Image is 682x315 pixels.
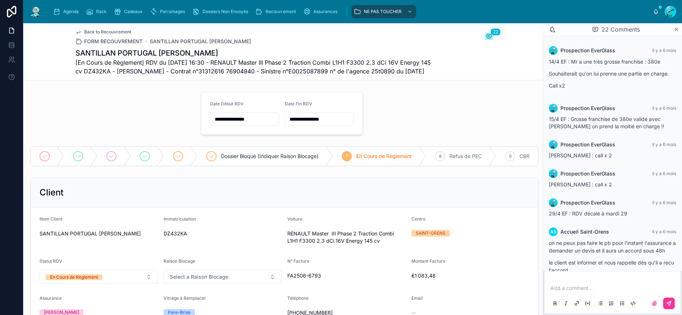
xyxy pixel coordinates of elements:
span: Recouvrement [266,9,296,15]
span: 22 [490,28,501,36]
div: En Cours de Règlement [50,274,98,280]
a: NE PAS TOUCHER [352,5,416,18]
span: Il y a 6 mois [652,171,676,176]
span: FORM RECOUVREMENT [84,38,143,45]
span: Date Fin RDV [285,101,312,106]
span: Voiture [287,216,302,222]
span: AS [550,229,556,235]
span: Centre [411,216,426,222]
span: Dossier Bloqué (Indiquer Raison Blocage) [221,153,319,160]
span: Raison Blocage [164,258,195,264]
p: Call x2 [549,82,676,89]
span: Agenda [63,9,79,15]
p: Souhaiterait qu'on lui prenne une partie en charge. [549,70,676,77]
a: Cadeaux [112,5,148,18]
span: Il y a 6 mois [652,48,676,53]
span: Il y a 6 mois [652,200,676,205]
a: Back to Recouvrement [75,29,131,35]
span: Vitrage à Remplacer [164,295,206,301]
span: 8 [439,153,441,159]
span: 15/4 EF : Grosse franchise de 380e validé avec [PERSON_NAME] on prend la moitié en charge !! [549,116,664,129]
span: 9 [509,153,511,159]
a: Parrainages [148,5,190,18]
span: Il y a 6 mois [652,105,676,111]
div: scrollable content [48,4,653,20]
span: [En Cours de Règlement] RDV du [DATE] 16:30 - RENAULT Master III Phase 2 Traction Combi L1H1 F330... [75,58,439,76]
span: DZ432KA [164,230,282,237]
span: Prospection EverGlass [560,47,615,54]
span: [PERSON_NAME] : call x 2 [549,152,612,158]
span: Accueil Saint-Orens [560,228,609,235]
span: Montant Facture [411,258,445,264]
span: Il y a 6 mois [652,229,676,234]
span: N° Facture [287,258,309,264]
span: SANTILLAN PORTUGAL [PERSON_NAME] [40,230,158,237]
span: €1 083,48 [411,272,530,279]
span: Prospection EverGlass [560,170,615,177]
a: Dossiers Non Envoyés [190,5,253,18]
button: Select Button [164,270,282,284]
span: [PERSON_NAME] : call x 2 [549,181,612,187]
span: Nom Client [40,216,62,222]
button: Select Button [40,270,158,284]
p: 14/4 EF : Mr a une très grosse franchise : 380e [549,58,676,65]
span: En Cours de Règlement [356,153,412,160]
span: Assurances [313,9,337,15]
h1: SANTILLAN PORTUGAL [PERSON_NAME] [75,48,439,58]
span: Prospection EverGlass [560,199,615,206]
span: Assurance [40,295,62,301]
span: Cadeaux [124,9,143,15]
span: Select a Raison Blocage [170,273,228,280]
button: 22 [485,33,493,41]
span: 22 Comments [601,25,640,34]
span: Parrainages [160,9,185,15]
span: Dossiers Non Envoyés [202,9,248,15]
span: Prospection EverGlass [560,141,615,148]
a: Agenda [51,5,84,18]
span: NE PAS TOUCHER [364,9,402,15]
h2: Client [40,187,63,198]
span: CBR [519,153,530,160]
span: RENAULT Master III Phase 2 Traction Combi L1H1 F3300 2.3 dCi 16V Energy 145 cv [287,230,406,245]
a: Assurances [301,5,342,18]
p: le client est informer et nous rappelle dès qu'il a recu l'accord [549,259,676,274]
span: Statut RDV [40,258,62,264]
div: SAINT-ORENS [416,230,445,237]
a: SANTILLAN PORTUGAL [PERSON_NAME] [150,38,251,45]
span: 29/4 EF : RDV décalé à mardi 29 [549,210,627,217]
span: Téléphone [287,295,309,301]
span: Date Début RDV [210,101,244,106]
span: 7 [346,153,348,159]
span: FA2506-6793 [287,272,406,279]
span: Back to Recouvrement [84,29,131,35]
span: Il y a 6 mois [652,142,676,147]
a: Recouvrement [253,5,301,18]
p: on ne peux pas faire le pb pour l'instant l'assurance a demander un devis et il aura un accord so... [549,239,676,254]
span: Prospection EverGlass [560,105,615,112]
span: Immatriculation [164,216,196,222]
span: Email [411,295,423,301]
span: Rack [96,9,107,15]
a: Rack [84,5,112,18]
img: App logo [29,6,42,17]
a: FORM RECOUVREMENT [75,38,143,45]
span: Refus de PEC [449,153,482,160]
